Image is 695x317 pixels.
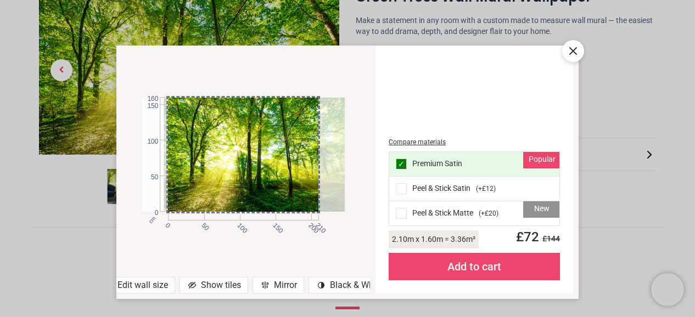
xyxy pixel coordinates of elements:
[651,273,684,306] iframe: Brevo live chat
[180,277,248,293] div: Show tiles
[137,137,158,146] span: 100
[137,101,158,111] span: 150
[96,277,175,293] div: Edit wall size
[476,184,496,194] span: ( +£12 )
[271,221,278,228] span: 150
[523,152,559,168] div: Popular
[309,277,390,293] div: Black & White
[389,230,479,248] div: 2.10 m x 1.60 m = 3.36 m²
[389,152,559,177] div: Premium Satin
[253,277,304,293] div: Mirror
[523,201,559,218] div: New
[389,138,560,147] div: Compare materials
[164,221,171,228] span: 0
[235,221,242,228] span: 100
[148,215,157,224] span: cm
[199,221,206,228] span: 50
[389,177,559,201] div: Peel & Stick Satin
[306,221,313,228] span: 200
[479,209,498,218] span: ( +£20 )
[137,208,158,218] span: 0
[398,160,405,168] span: ✓
[539,234,560,243] span: £ 144
[389,201,559,225] div: Peel & Stick Matte
[137,173,158,182] span: 50
[389,253,560,280] div: Add to cart
[137,94,158,104] span: 160
[509,229,560,245] span: £ 72
[313,221,321,228] span: 210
